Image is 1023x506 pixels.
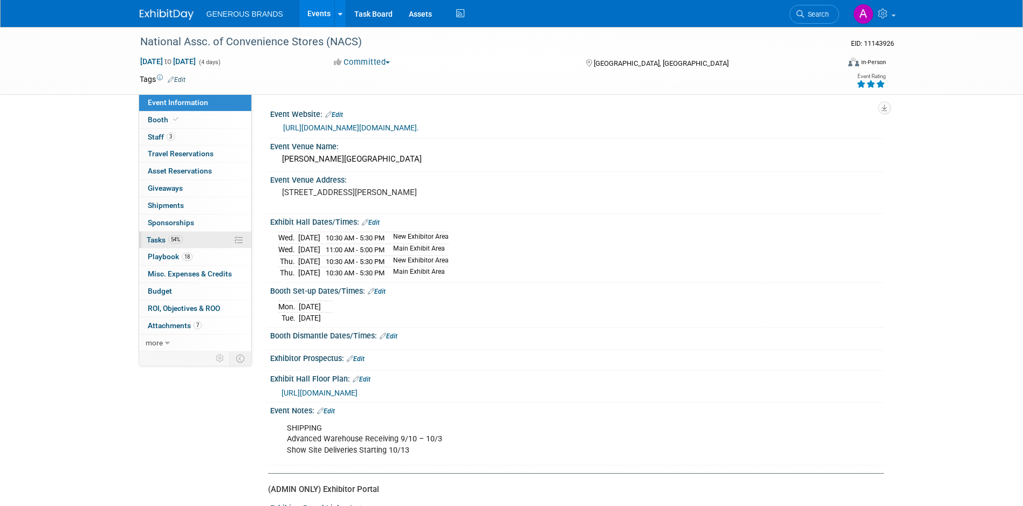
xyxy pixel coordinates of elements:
[146,338,163,347] span: more
[139,214,251,231] a: Sponsorships
[387,267,449,279] td: Main Exhibit Area
[856,74,885,79] div: Event Rating
[270,283,884,297] div: Booth Set-up Dates/Times:
[148,149,214,158] span: Travel Reservations
[851,39,894,47] span: Event ID: 11143926
[299,313,321,324] td: [DATE]
[207,10,283,18] span: GENEROUS BRANDS
[139,335,251,351] a: more
[139,232,251,248] a: Tasks54%
[139,112,251,128] a: Booth
[326,234,385,242] span: 10:30 AM - 5:30 PM
[278,151,876,168] div: [PERSON_NAME][GEOGRAPHIC_DATA]
[139,94,251,111] a: Event Information
[147,235,183,244] span: Tasks
[278,267,298,279] td: Thu.
[148,98,208,107] span: Event Information
[298,232,320,244] td: [DATE]
[347,355,365,363] a: Edit
[353,376,370,383] a: Edit
[139,129,251,145] a: Staff3
[278,244,298,256] td: Wed.
[148,184,183,192] span: Giveaways
[278,313,299,324] td: Tue.
[270,106,884,120] div: Event Website:
[270,138,884,152] div: Event Venue Name:
[139,300,251,317] a: ROI, Objectives & ROO
[298,244,320,256] td: [DATE]
[136,32,823,52] div: National Assc. of Convenience Stores (NACS)
[148,167,212,175] span: Asset Reservations
[299,301,321,313] td: [DATE]
[139,248,251,265] a: Playbook18
[848,58,859,66] img: Format-Inperson.png
[775,56,887,72] div: Event Format
[380,332,397,340] a: Edit
[198,59,221,66] span: (4 days)
[270,403,884,417] div: Event Notes:
[268,484,876,495] div: (ADMIN ONLY) Exhibitor Portal
[229,351,251,365] td: Toggle Event Tabs
[211,351,230,365] td: Personalize Event Tab Strip
[148,321,202,330] span: Attachments
[362,219,380,226] a: Edit
[270,350,884,364] div: Exhibitor Prospectus:
[298,267,320,279] td: [DATE]
[368,288,386,295] a: Edit
[194,321,202,329] span: 7
[387,255,449,267] td: New Exhibitor Area
[148,287,172,295] span: Budget
[278,301,299,313] td: Mon.
[283,123,419,132] a: [URL][DOMAIN_NAME][DOMAIN_NAME].
[139,145,251,162] a: Travel Reservations
[298,255,320,267] td: [DATE]
[270,172,884,185] div: Event Venue Address:
[140,9,194,20] img: ExhibitDay
[326,246,385,254] span: 11:00 AM - 5:00 PM
[167,133,175,141] span: 3
[168,76,186,84] a: Edit
[140,74,186,85] td: Tags
[326,269,385,277] span: 10:30 AM - 5:30 PM
[325,111,343,119] a: Edit
[139,163,251,179] a: Asset Reservations
[148,269,232,278] span: Misc. Expenses & Credits
[173,116,178,122] i: Booth reservation complete
[387,244,449,256] td: Main Exhibit Area
[139,283,251,300] a: Budget
[148,304,220,313] span: ROI, Objectives & ROO
[168,235,183,244] span: 54%
[282,389,358,397] a: [URL][DOMAIN_NAME]
[139,180,251,197] a: Giveaways
[279,418,765,461] div: SHIPPING Advanced Warehouse Receiving 9/10 – 10/3 Show Site Deliveries Starting 10/13
[139,317,251,334] a: Attachments7
[789,5,839,24] a: Search
[278,232,298,244] td: Wed.
[270,371,884,385] div: Exhibit Hall Floor Plan:
[804,10,829,18] span: Search
[139,197,251,214] a: Shipments
[278,255,298,267] td: Thu.
[148,252,193,261] span: Playbook
[861,58,886,66] div: In-Person
[139,266,251,282] a: Misc. Expenses & Credits
[270,328,884,342] div: Booth Dismantle Dates/Times:
[282,188,514,197] pre: [STREET_ADDRESS][PERSON_NAME]
[148,115,181,124] span: Booth
[330,57,394,68] button: Committed
[148,218,194,227] span: Sponsorships
[594,59,729,67] span: [GEOGRAPHIC_DATA], [GEOGRAPHIC_DATA]
[387,232,449,244] td: New Exhibitor Area
[148,133,175,141] span: Staff
[148,201,184,210] span: Shipments
[140,57,196,66] span: [DATE] [DATE]
[182,253,193,261] span: 18
[270,214,884,228] div: Exhibit Hall Dates/Times:
[163,57,173,66] span: to
[326,258,385,266] span: 10:30 AM - 5:30 PM
[317,407,335,415] a: Edit
[853,4,874,24] img: Astrid Aguayo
